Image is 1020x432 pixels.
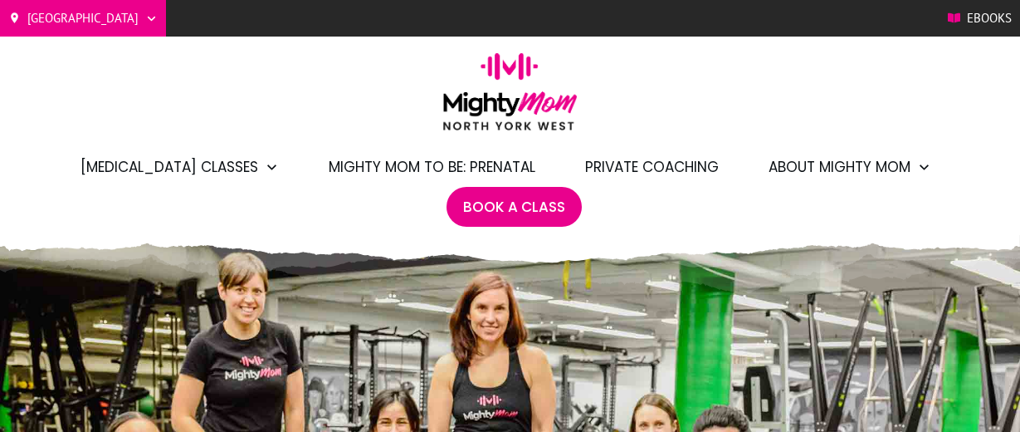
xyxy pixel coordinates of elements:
[585,153,719,181] a: Private Coaching
[329,153,535,181] a: Mighty Mom to Be: Prenatal
[27,6,139,31] span: [GEOGRAPHIC_DATA]
[8,6,158,31] a: [GEOGRAPHIC_DATA]
[967,6,1012,31] span: Ebooks
[769,153,931,181] a: About Mighty Mom
[769,153,910,181] span: About Mighty Mom
[948,6,1012,31] a: Ebooks
[81,153,258,181] span: [MEDICAL_DATA] Classes
[463,193,565,221] a: Book A Class
[81,153,279,181] a: [MEDICAL_DATA] Classes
